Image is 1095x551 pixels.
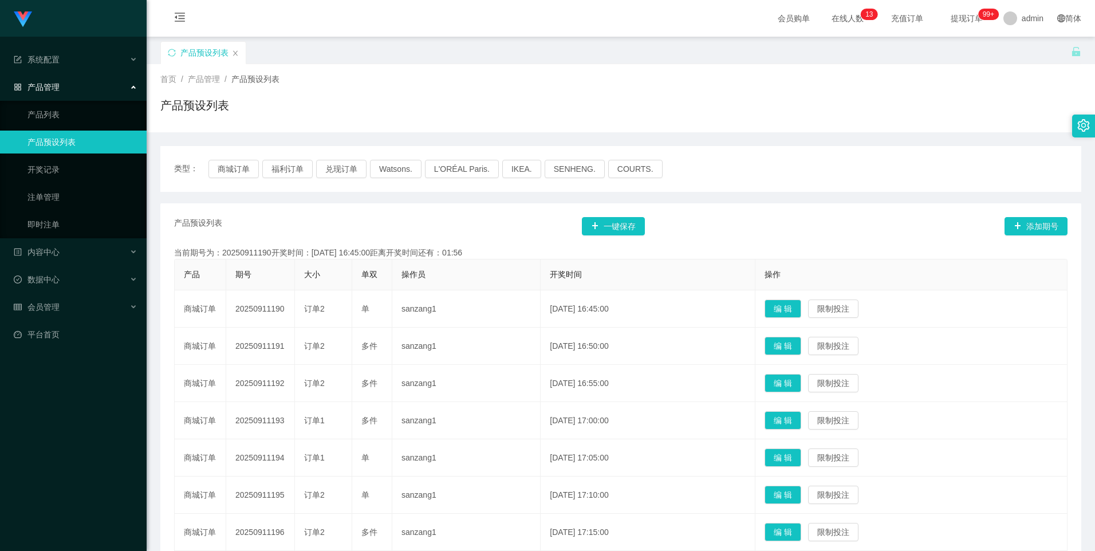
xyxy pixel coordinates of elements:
[175,514,226,551] td: 商城订单
[541,290,755,328] td: [DATE] 16:45:00
[304,379,325,388] span: 订单2
[14,56,22,64] i: 图标: form
[27,131,137,154] a: 产品预设列表
[304,453,325,462] span: 订单1
[1005,217,1068,235] button: 图标: plus添加期号
[808,448,858,467] button: 限制投注
[361,270,377,279] span: 单双
[27,158,137,181] a: 开奖记录
[14,323,137,346] a: 图标: dashboard平台首页
[808,300,858,318] button: 限制投注
[808,523,858,541] button: 限制投注
[316,160,367,178] button: 兑现订单
[174,247,1068,259] div: 当前期号为：20250911190开奖时间：[DATE] 16:45:00距离开奖时间还有：01:56
[361,341,377,351] span: 多件
[14,275,60,284] span: 数据中心
[545,160,605,178] button: SENHENG.
[1071,46,1081,57] i: 图标: unlock
[765,300,801,318] button: 编 辑
[541,514,755,551] td: [DATE] 17:15:00
[392,365,541,402] td: sanzang1
[14,303,22,311] i: 图标: table
[14,247,60,257] span: 内容中心
[541,439,755,477] td: [DATE] 17:05:00
[1077,119,1090,132] i: 图标: setting
[174,217,222,235] span: 产品预设列表
[181,74,183,84] span: /
[978,9,999,20] sup: 1165
[502,160,541,178] button: IKEA.
[304,341,325,351] span: 订单2
[861,9,877,20] sup: 13
[361,304,369,313] span: 单
[945,14,988,22] span: 提现订单
[361,528,377,537] span: 多件
[304,304,325,313] span: 订单2
[184,270,200,279] span: 产品
[180,42,229,64] div: 产品预设列表
[226,290,295,328] td: 20250911190
[808,486,858,504] button: 限制投注
[425,160,499,178] button: L'ORÉAL Paris.
[27,213,137,236] a: 即时注单
[27,103,137,126] a: 产品列表
[160,97,229,114] h1: 产品预设列表
[808,374,858,392] button: 限制投注
[550,270,582,279] span: 开奖时间
[27,186,137,208] a: 注单管理
[361,416,377,425] span: 多件
[226,402,295,439] td: 20250911193
[370,160,422,178] button: Watsons.
[175,290,226,328] td: 商城订单
[14,11,32,27] img: logo.9652507e.png
[175,365,226,402] td: 商城订单
[14,82,60,92] span: 产品管理
[541,328,755,365] td: [DATE] 16:50:00
[765,374,801,392] button: 编 辑
[361,490,369,499] span: 单
[765,448,801,467] button: 编 辑
[392,402,541,439] td: sanzang1
[226,328,295,365] td: 20250911191
[392,290,541,328] td: sanzang1
[226,477,295,514] td: 20250911195
[175,328,226,365] td: 商城订单
[175,402,226,439] td: 商城订单
[304,270,320,279] span: 大小
[174,160,208,178] span: 类型：
[582,217,645,235] button: 图标: plus一键保存
[765,270,781,279] span: 操作
[226,514,295,551] td: 20250911196
[765,411,801,430] button: 编 辑
[168,49,176,57] i: 图标: sync
[1057,14,1065,22] i: 图标: global
[401,270,426,279] span: 操作员
[865,9,869,20] p: 1
[231,74,279,84] span: 产品预设列表
[392,514,541,551] td: sanzang1
[175,477,226,514] td: 商城订单
[208,160,259,178] button: 商城订单
[304,416,325,425] span: 订单1
[808,411,858,430] button: 限制投注
[304,490,325,499] span: 订单2
[175,439,226,477] td: 商城订单
[361,453,369,462] span: 单
[392,439,541,477] td: sanzang1
[160,74,176,84] span: 首页
[232,50,239,57] i: 图标: close
[541,402,755,439] td: [DATE] 17:00:00
[885,14,929,22] span: 充值订单
[226,365,295,402] td: 20250911192
[14,83,22,91] i: 图标: appstore-o
[262,160,313,178] button: 福利订单
[361,379,377,388] span: 多件
[541,477,755,514] td: [DATE] 17:10:00
[188,74,220,84] span: 产品管理
[304,528,325,537] span: 订单2
[808,337,858,355] button: 限制投注
[226,439,295,477] td: 20250911194
[765,523,801,541] button: 编 辑
[392,477,541,514] td: sanzang1
[235,270,251,279] span: 期号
